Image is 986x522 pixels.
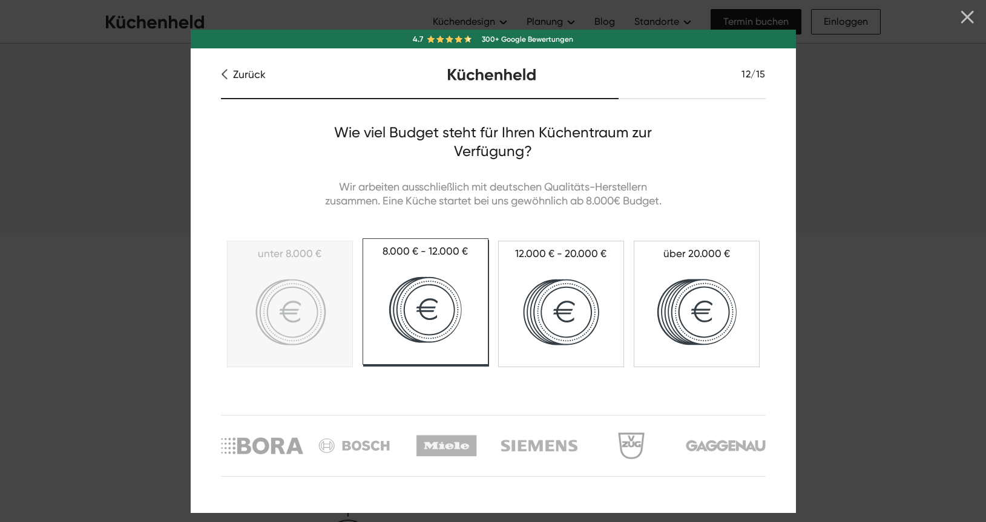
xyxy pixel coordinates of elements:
span: über 20.000 € [634,248,760,259]
div: Zurück [233,67,266,82]
div: Wir arbeiten ausschließlich mit deutschen Qualitäts-Herstellern zusammen. Eine Küche startet bei ... [324,180,663,208]
span: 8.000 € - 12.000 € [363,246,488,257]
img: close modal icon [961,10,974,24]
span: 12.000 € - 20.000 € [498,248,624,259]
div: 4.7 [413,33,423,45]
div: 12/15 [675,67,766,82]
span: unter 8.000 € [227,248,353,259]
div: 300+ Google Bewertungen [482,34,573,45]
div: Wie viel Budget steht für Ihren Küchentraum zur Verfügung? [297,123,690,161]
